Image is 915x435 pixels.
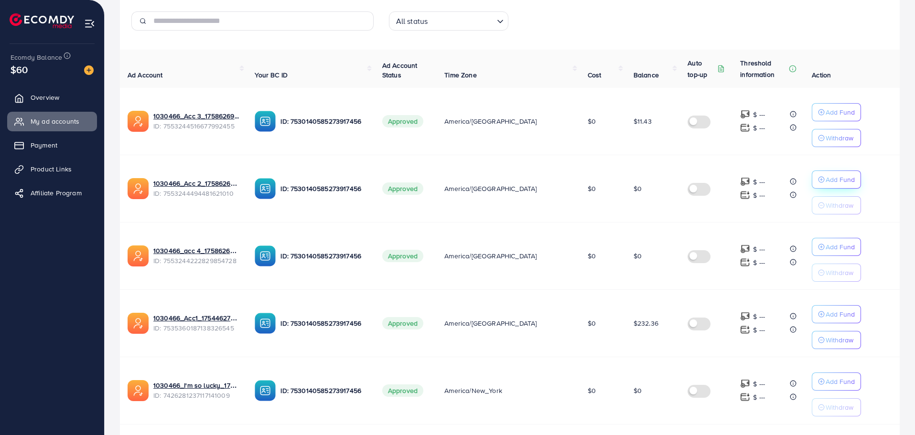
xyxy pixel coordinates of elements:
span: $0 [588,318,596,328]
p: $ --- [753,176,765,188]
p: ID: 7530140585273917456 [280,318,366,329]
button: Withdraw [812,196,861,214]
button: Add Fund [812,372,861,391]
img: ic-ba-acc.ded83a64.svg [255,111,276,132]
p: ID: 7530140585273917456 [280,385,366,396]
div: <span class='underline'>1030466_Acc 3_1758626967116</span></br>7553244516677992455 [153,111,239,131]
div: <span class='underline'>1030466_Acc 2_1758626929952</span></br>7553244494481621010 [153,179,239,198]
iframe: Chat [874,392,908,428]
span: $60 [11,63,28,76]
img: logo [10,13,74,28]
span: Affiliate Program [31,188,82,198]
span: All status [394,14,430,28]
span: Action [812,70,831,80]
img: ic-ba-acc.ded83a64.svg [255,178,276,199]
p: $ --- [753,122,765,134]
span: Ecomdy Balance [11,53,62,62]
span: Approved [382,384,423,397]
img: top-up amount [740,392,750,402]
a: Overview [7,88,97,107]
img: ic-ba-acc.ded83a64.svg [255,380,276,401]
p: Add Fund [826,174,855,185]
p: $ --- [753,109,765,120]
img: ic-ba-acc.ded83a64.svg [255,245,276,266]
span: Overview [31,93,59,102]
p: Auto top-up [688,57,715,80]
p: ID: 7530140585273917456 [280,116,366,127]
img: top-up amount [740,379,750,389]
span: My ad accounts [31,117,79,126]
a: 1030466_Acc 2_1758626929952 [153,179,239,188]
img: top-up amount [740,244,750,254]
span: $0 [588,386,596,395]
span: America/[GEOGRAPHIC_DATA] [444,184,537,193]
span: ID: 7553244494481621010 [153,189,239,198]
span: America/New_York [444,386,502,395]
p: $ --- [753,378,765,390]
p: Threshold information [740,57,787,80]
a: Payment [7,136,97,155]
p: $ --- [753,324,765,336]
span: ID: 7553244222829854728 [153,256,239,265]
p: Withdraw [826,267,853,278]
img: ic-ads-acc.e4c84228.svg [128,111,149,132]
span: America/[GEOGRAPHIC_DATA] [444,117,537,126]
span: $0 [588,117,596,126]
p: $ --- [753,392,765,403]
span: America/[GEOGRAPHIC_DATA] [444,251,537,261]
span: ID: 7553244516677992455 [153,121,239,131]
img: top-up amount [740,311,750,321]
span: America/[GEOGRAPHIC_DATA] [444,318,537,328]
button: Add Fund [812,238,861,256]
span: ID: 7535360187138326545 [153,323,239,333]
p: $ --- [753,257,765,268]
div: <span class='underline'>1030466_Acc1_1754462788851</span></br>7535360187138326545 [153,313,239,333]
span: Time Zone [444,70,476,80]
img: top-up amount [740,109,750,119]
img: top-up amount [740,177,750,187]
span: Approved [382,115,423,127]
p: Withdraw [826,200,853,211]
span: $0 [634,184,642,193]
img: top-up amount [740,325,750,335]
a: Affiliate Program [7,183,97,202]
p: ID: 7530140585273917456 [280,250,366,262]
img: menu [84,18,95,29]
a: Product Links [7,159,97,179]
img: ic-ads-acc.e4c84228.svg [128,178,149,199]
p: Withdraw [826,132,853,144]
div: Search for option [389,11,508,31]
span: $232.36 [634,318,658,328]
button: Add Fund [812,305,861,323]
span: Approved [382,250,423,262]
img: top-up amount [740,123,750,133]
span: Your BC ID [255,70,288,80]
p: $ --- [753,190,765,201]
img: top-up amount [740,190,750,200]
a: My ad accounts [7,112,97,131]
button: Withdraw [812,129,861,147]
span: Ad Account Status [382,61,418,80]
p: Withdraw [826,402,853,413]
span: $0 [634,251,642,261]
a: 1030466_acc 4_1758626993631 [153,246,239,255]
img: ic-ads-acc.e4c84228.svg [128,313,149,334]
span: Ad Account [128,70,163,80]
p: $ --- [753,311,765,322]
span: Payment [31,140,57,150]
span: $0 [588,251,596,261]
span: Approved [382,317,423,329]
img: ic-ads-acc.e4c84228.svg [128,380,149,401]
span: Cost [588,70,602,80]
span: $0 [634,386,642,395]
p: Add Fund [826,241,855,253]
span: ID: 7426281237117141009 [153,391,239,400]
button: Add Fund [812,170,861,189]
p: $ --- [753,244,765,255]
p: ID: 7530140585273917456 [280,183,366,194]
p: Withdraw [826,334,853,346]
img: top-up amount [740,257,750,267]
a: 1030466_I'm so lucky_1729065847853 [153,381,239,390]
div: <span class='underline'>1030466_acc 4_1758626993631</span></br>7553244222829854728 [153,246,239,265]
